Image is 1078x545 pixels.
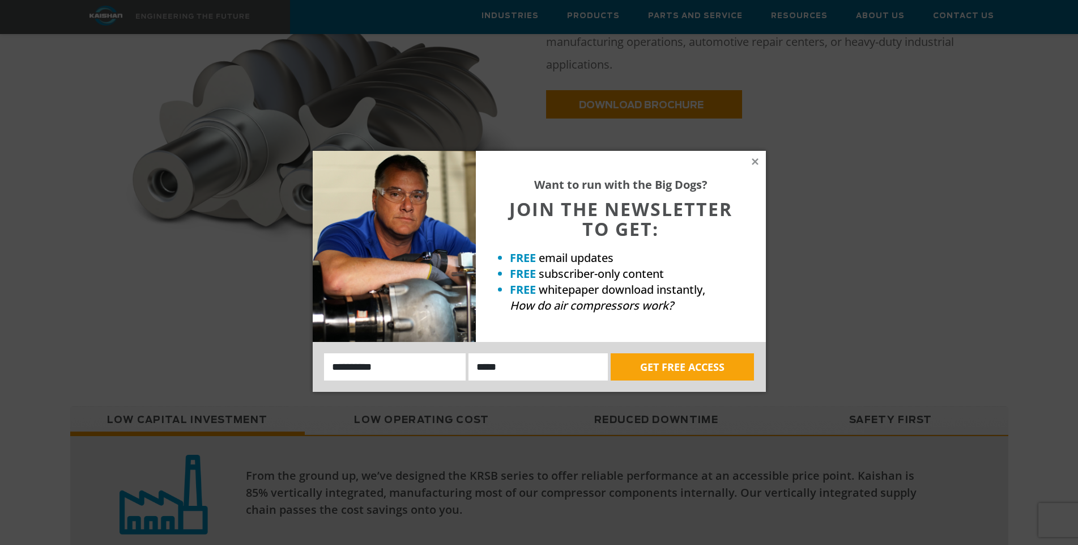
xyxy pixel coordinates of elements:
span: JOIN THE NEWSLETTER TO GET: [509,197,732,241]
strong: FREE [510,250,536,265]
strong: FREE [510,266,536,281]
input: Email [468,353,608,381]
button: Close [750,157,760,167]
input: Name: [324,353,466,381]
strong: FREE [510,282,536,297]
span: email updates [539,250,613,265]
button: GET FREE ACCESS [611,353,754,381]
span: subscriber-only content [539,266,664,281]
span: whitepaper download instantly, [539,282,705,297]
strong: Want to run with the Big Dogs? [534,177,708,192]
em: How do air compressors work? [510,298,674,313]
